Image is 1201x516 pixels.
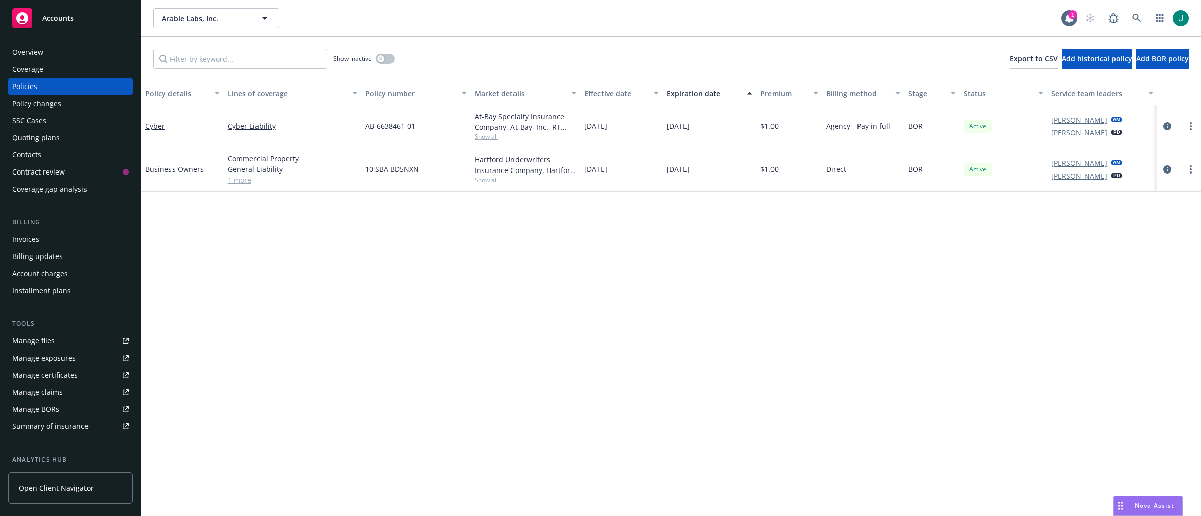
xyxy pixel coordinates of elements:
span: [DATE] [667,164,690,175]
a: Overview [8,44,133,60]
a: more [1185,120,1197,132]
a: Billing updates [8,248,133,265]
a: [PERSON_NAME] [1051,127,1107,138]
span: Open Client Navigator [19,483,94,493]
span: Show all [475,132,576,141]
span: [DATE] [584,121,607,131]
div: 1 [1068,10,1077,19]
a: Manage files [8,333,133,349]
a: Cyber Liability [228,121,357,131]
div: Drag to move [1114,496,1127,515]
a: Search [1127,8,1147,28]
div: Account charges [12,266,68,282]
button: Billing method [822,81,905,105]
button: Market details [471,81,580,105]
div: Effective date [584,88,648,99]
button: Add BOR policy [1136,49,1189,69]
button: Expiration date [663,81,756,105]
a: Account charges [8,266,133,282]
span: Show all [475,176,576,184]
a: Quoting plans [8,130,133,146]
div: Billing updates [12,248,63,265]
div: Policy details [145,88,209,99]
span: [DATE] [667,121,690,131]
div: Manage exposures [12,350,76,366]
div: Policies [12,78,37,95]
span: Show inactive [333,54,372,63]
button: Nova Assist [1113,496,1183,516]
a: Coverage [8,61,133,77]
a: Contacts [8,147,133,163]
span: Nova Assist [1135,501,1174,510]
button: Policy number [361,81,471,105]
a: Commercial Property [228,153,357,164]
a: 1 more [228,175,357,185]
a: Summary of insurance [8,418,133,435]
span: AB-6638461-01 [365,121,415,131]
div: Billing [8,217,133,227]
span: Active [968,165,988,174]
a: Invoices [8,231,133,247]
div: Policy number [365,88,456,99]
div: Status [964,88,1033,99]
a: circleInformation [1161,120,1173,132]
a: [PERSON_NAME] [1051,115,1107,125]
div: Invoices [12,231,39,247]
a: Manage BORs [8,401,133,417]
div: Coverage [12,61,43,77]
a: Business Owners [145,164,204,174]
a: Report a Bug [1103,8,1124,28]
a: [PERSON_NAME] [1051,170,1107,181]
span: $1.00 [760,121,779,131]
div: Billing method [826,88,890,99]
a: circleInformation [1161,163,1173,176]
div: At-Bay Specialty Insurance Company, At-Bay, Inc., RT Specialty Insurance Services, LLC (RSG Speci... [475,111,576,132]
button: Add historical policy [1062,49,1132,69]
span: Active [968,122,988,131]
a: Coverage gap analysis [8,181,133,197]
span: Add historical policy [1062,54,1132,63]
div: Stage [908,88,944,99]
div: Overview [12,44,43,60]
div: Market details [475,88,565,99]
div: Contract review [12,164,65,180]
div: Manage claims [12,384,63,400]
div: Service team leaders [1051,88,1142,99]
span: $1.00 [760,164,779,175]
div: Policy changes [12,96,61,112]
button: Lines of coverage [224,81,361,105]
div: Contacts [12,147,41,163]
a: Switch app [1150,8,1170,28]
span: Accounts [42,14,74,22]
div: Analytics hub [8,455,133,465]
span: Export to CSV [1010,54,1058,63]
a: Start snowing [1080,8,1100,28]
div: Hartford Underwriters Insurance Company, Hartford Insurance Group [475,154,576,176]
a: more [1185,163,1197,176]
div: SSC Cases [12,113,46,129]
img: photo [1173,10,1189,26]
button: Service team leaders [1047,81,1157,105]
a: Policy changes [8,96,133,112]
a: Manage claims [8,384,133,400]
span: Direct [826,164,846,175]
div: Expiration date [667,88,741,99]
a: Installment plans [8,283,133,299]
input: Filter by keyword... [153,49,327,69]
span: BOR [908,164,923,175]
a: General Liability [228,164,357,175]
div: Installment plans [12,283,71,299]
button: Status [960,81,1048,105]
div: Manage certificates [12,367,78,383]
a: Manage certificates [8,367,133,383]
div: Premium [760,88,807,99]
a: Manage exposures [8,350,133,366]
span: 10 SBA BD5NXN [365,164,419,175]
div: Manage files [12,333,55,349]
a: Cyber [145,121,165,131]
div: Coverage gap analysis [12,181,87,197]
div: Quoting plans [12,130,60,146]
span: BOR [908,121,923,131]
button: Premium [756,81,822,105]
